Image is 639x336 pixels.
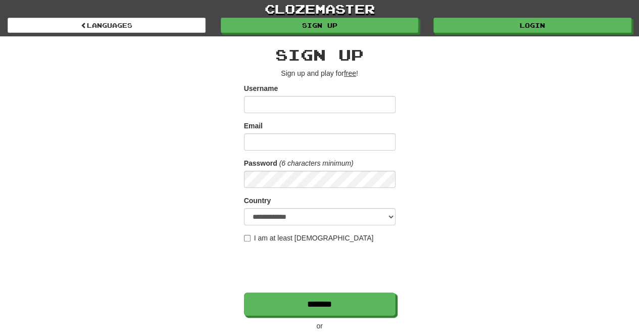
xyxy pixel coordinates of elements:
a: Login [433,18,631,33]
input: I am at least [DEMOGRAPHIC_DATA] [244,235,251,242]
em: (6 characters minimum) [279,159,354,167]
p: or [244,321,396,331]
iframe: reCAPTCHA [244,248,398,287]
a: Sign up [221,18,419,33]
h2: Sign up [244,46,396,63]
label: Password [244,158,277,168]
label: Email [244,121,263,131]
a: Languages [8,18,206,33]
label: I am at least [DEMOGRAPHIC_DATA] [244,233,374,243]
label: Username [244,83,278,93]
label: Country [244,196,271,206]
u: free [344,69,356,77]
p: Sign up and play for ! [244,68,396,78]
